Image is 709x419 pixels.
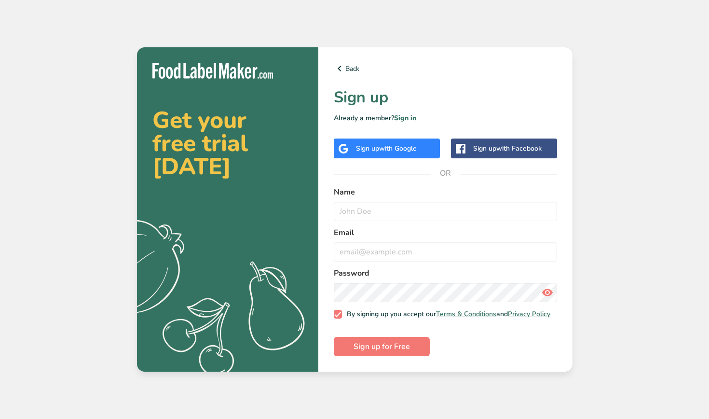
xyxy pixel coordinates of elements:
h1: Sign up [334,86,557,109]
div: Sign up [356,143,417,154]
span: OR [431,159,460,188]
a: Sign in [394,113,416,123]
span: with Facebook [496,144,542,153]
button: Sign up for Free [334,337,430,356]
div: Sign up [473,143,542,154]
label: Email [334,227,557,238]
span: with Google [379,144,417,153]
label: Name [334,186,557,198]
a: Back [334,63,557,74]
input: John Doe [334,202,557,221]
span: By signing up you accept our and [342,310,550,319]
h2: Get your free trial [DATE] [152,109,303,178]
a: Terms & Conditions [436,309,496,319]
input: email@example.com [334,242,557,262]
a: Privacy Policy [508,309,550,319]
p: Already a member? [334,113,557,123]
span: Sign up for Free [354,341,410,352]
label: Password [334,267,557,279]
img: Food Label Maker [152,63,273,79]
